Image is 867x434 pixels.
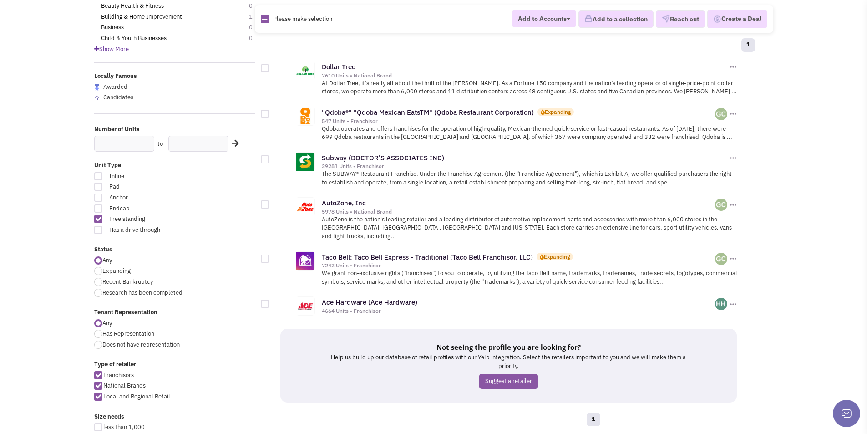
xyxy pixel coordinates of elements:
[322,307,715,315] div: 4664 Units • Franchisor
[322,215,738,241] p: AutoZone is the nation's leading retailer and a leading distributor of automotive replacement par...
[103,226,204,235] span: Has a drive through
[479,374,538,389] a: Suggest a retailer
[101,2,164,10] a: Beauty Health & Fitness
[94,84,100,91] img: locallyfamous-largeicon.png
[94,413,255,421] label: Size needs
[544,253,570,260] div: Expanding
[322,298,417,306] a: Ace Hardware (Ace Hardware)
[322,108,534,117] a: "Qdoba®" "Qdoba Mexican EatsTM" (Qdoba Restaurant Corporation)
[322,199,366,207] a: AutoZone, Inc
[662,15,670,23] img: VectorPaper_Plane.png
[587,413,600,426] a: 1
[103,215,204,224] span: Free standing
[322,72,728,79] div: 7610 Units • National Brand
[94,72,255,81] label: Locally Famous
[94,360,255,369] label: Type of retailer
[103,371,134,379] span: Franchisors
[94,125,255,134] label: Number of Units
[584,15,593,23] img: icon-collection-lavender.png
[103,194,204,202] span: Anchor
[103,382,146,389] span: National Brands
[94,45,129,53] span: Show More
[94,161,255,170] label: Unit Type
[103,83,127,91] span: Awarded
[249,13,262,21] span: 1
[102,341,180,348] span: Does not have representation
[102,330,154,337] span: Has Representation
[715,253,727,265] img: 4gsb4SvoTEGolcWcxLFjKw.png
[322,253,533,261] a: Taco Bell; Taco Bell Express - Traditional (Taco Bell Franchisor, LLC)
[322,269,738,286] p: We grant non-exclusive rights ("franchises") to you to operate, by utilizing the Taco Bell name, ...
[715,298,727,310] img: ihEnzECrckaN_o0XeKJygQ.png
[322,262,715,269] div: 7242 Units • Franchisor
[103,204,204,213] span: Endcap
[103,423,145,431] span: less than 1,000
[326,353,691,370] p: Help us build up our database of retail profiles with our Yelp integration. Select the retailers ...
[103,93,133,101] span: Candidates
[545,108,571,116] div: Expanding
[713,14,721,24] img: Deal-Dollar.png
[101,34,167,43] a: Child & Youth Businesses
[94,245,255,254] label: Status
[102,278,153,286] span: Recent Bankruptcy
[157,140,163,148] label: to
[261,15,269,23] img: Rectangle.png
[94,308,255,317] label: Tenant Representation
[101,23,124,32] a: Business
[322,163,728,170] div: 29281 Units • Franchisor
[102,256,112,264] span: Any
[103,183,204,191] span: Pad
[322,117,715,125] div: 547 Units • Franchisor
[512,10,576,27] button: Add to Accounts
[715,199,727,211] img: 4gsb4SvoTEGolcWcxLFjKw.png
[322,208,715,215] div: 5978 Units • National Brand
[322,170,738,187] p: The SUBWAY® Restaurant Franchise. Under the Franchise Agreement (the "Franchise Agreement"), whic...
[103,393,170,400] span: Local and Regional Retail
[741,38,755,52] a: 1
[249,23,262,32] span: 0
[249,2,262,10] span: 0
[102,267,131,275] span: Expanding
[101,13,182,21] a: Building & Home Improvement
[103,172,204,181] span: Inline
[707,10,767,28] button: Create a Deal
[656,10,705,28] button: Reach out
[322,62,355,71] a: Dollar Tree
[94,95,100,101] img: locallyfamous-upvote.png
[322,79,738,96] p: At Dollar Tree, it’s really all about the thrill of the [PERSON_NAME]. As a Fortune 150 company a...
[273,15,332,23] span: Please make selection
[326,342,691,352] h5: Not seeing the profile you are looking for?
[578,10,654,28] button: Add to a collection
[322,125,738,142] p: Qdoba operates and offers franchises for the operation of high-quality, Mexican-themed quick-serv...
[249,34,262,43] span: 0
[322,153,444,162] a: Subway (DOCTOR'S ASSOCIATES INC)
[102,289,183,296] span: Research has been completed
[715,108,727,120] img: 4gsb4SvoTEGolcWcxLFjKw.png
[102,319,112,327] span: Any
[226,138,240,149] div: Search Nearby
